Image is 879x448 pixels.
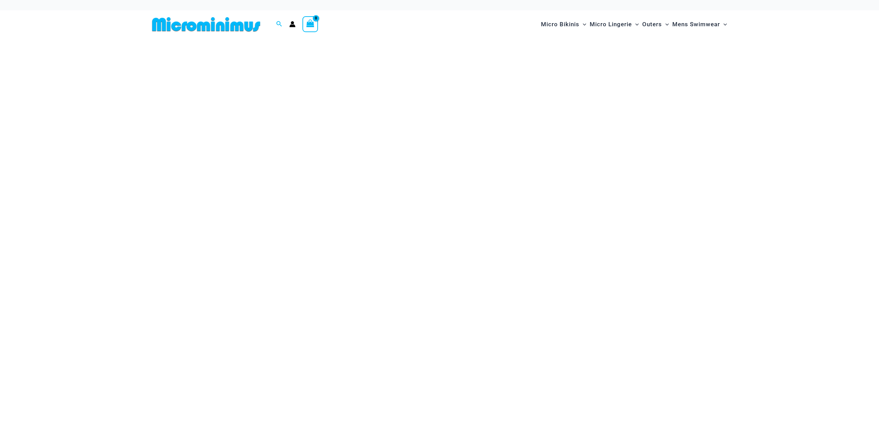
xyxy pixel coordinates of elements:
span: Outers [642,16,662,33]
nav: Site Navigation [538,13,730,36]
a: Account icon link [289,21,296,27]
span: Micro Bikinis [541,16,579,33]
a: Mens SwimwearMenu ToggleMenu Toggle [671,14,729,35]
span: Menu Toggle [720,16,727,33]
span: Menu Toggle [579,16,586,33]
a: View Shopping Cart, empty [302,16,318,32]
a: OutersMenu ToggleMenu Toggle [640,14,671,35]
a: Micro BikinisMenu ToggleMenu Toggle [539,14,588,35]
a: Micro LingerieMenu ToggleMenu Toggle [588,14,640,35]
img: MM SHOP LOGO FLAT [149,17,263,32]
span: Menu Toggle [662,16,669,33]
span: Micro Lingerie [590,16,632,33]
span: Menu Toggle [632,16,639,33]
span: Mens Swimwear [672,16,720,33]
a: Search icon link [276,20,282,29]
